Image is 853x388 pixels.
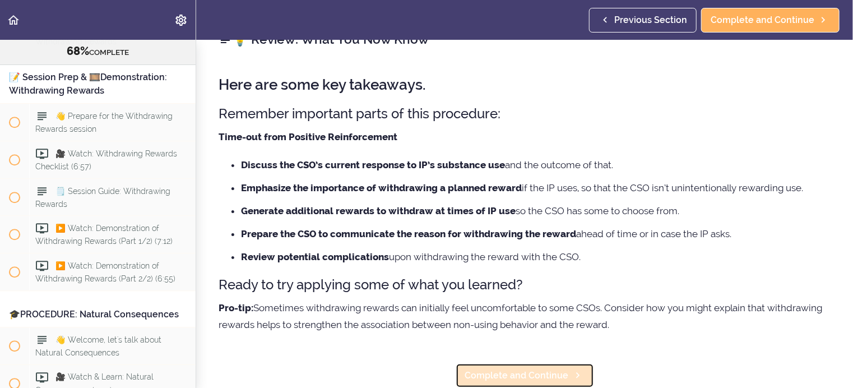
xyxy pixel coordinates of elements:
[219,275,831,294] h3: Ready to try applying some of what you learned?
[241,181,831,195] li: if the IP uses, so that the CSO isn’t unintentionally rewarding use.
[241,158,831,172] li: and the outcome of that.
[7,13,20,27] svg: Back to course curriculum
[241,159,505,170] strong: Discuss the CSO’s current response to IP’s substance use
[701,8,840,33] a: Complete and Continue
[219,299,831,333] p: Sometimes withdrawing rewards can initially feel uncomfortable to some CSOs. Consider how you mig...
[67,44,89,58] span: 68%
[219,104,831,123] h3: Remember important parts of this procedure:
[219,77,831,93] h2: Here are some key takeaways.
[35,149,177,170] span: 🎥 Watch: Withdrawing Rewards Checklist (6:57)
[241,251,389,262] strong: Review potential complications
[174,13,188,27] svg: Settings Menu
[241,250,831,264] li: upon withdrawing the reward with the CSO.
[241,182,522,193] strong: Emphasize the importance of withdrawing a planned reward
[241,205,516,216] strong: Generate additional rewards to withdraw at times of IP use
[711,13,814,27] span: Complete and Continue
[14,44,182,59] div: COMPLETE
[35,186,170,208] span: 🗒️ Session Guide: Withdrawing Rewards
[241,228,576,239] strong: Prepare the CSO to communicate the reason for withdrawing the reward
[456,363,594,388] a: Complete and Continue
[219,302,253,313] strong: Pro-tip:
[219,131,397,142] strong: Time-out from Positive Reinforcement
[35,335,161,357] span: 👋 Welcome, let's talk about Natural Consequences
[614,13,687,27] span: Previous Section
[241,227,831,241] li: ahead of time or in case the IP asks.
[241,204,831,218] li: so the CSO has some to choose from.
[35,111,173,133] span: 👋 Prepare for the Withdrawing Rewards session
[465,369,569,382] span: Complete and Continue
[35,224,173,246] span: ▶️ Watch: Demonstration of Withdrawing Rewards (Part 1/2) (7:12)
[589,8,697,33] a: Previous Section
[35,261,175,283] span: ▶️ Watch: Demonstration of Withdrawing Rewards (Part 2/2) (6:55)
